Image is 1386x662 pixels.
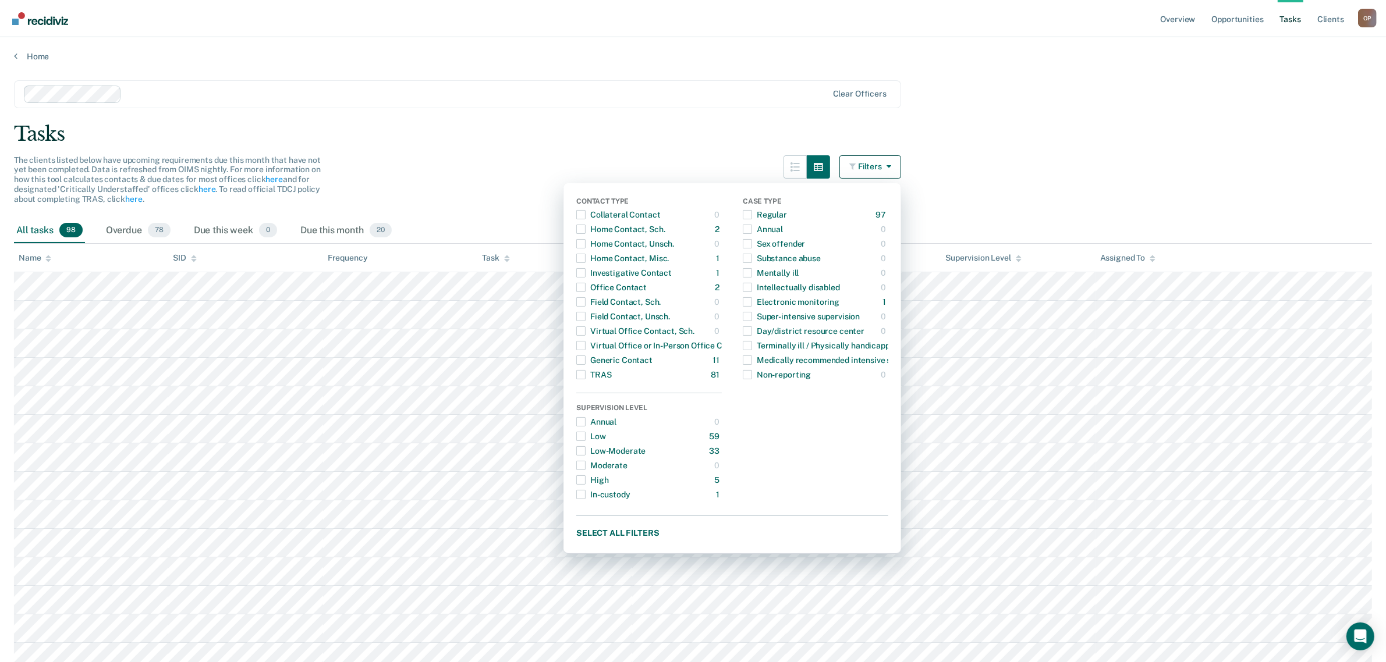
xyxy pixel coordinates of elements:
a: here [265,175,282,184]
div: 1 [716,264,722,282]
div: TRAS [576,365,611,384]
a: here [198,184,215,194]
div: 0 [881,278,888,297]
div: Due this month20 [298,218,394,244]
div: 0 [714,205,722,224]
div: Home Contact, Sch. [576,220,665,239]
div: High [576,471,608,489]
div: Sex offender [743,234,805,253]
div: Frequency [328,253,368,263]
div: 0 [714,293,722,311]
div: SID [173,253,197,263]
div: 2 [715,220,722,239]
span: 98 [59,223,83,238]
div: 0 [881,365,888,384]
div: Electronic monitoring [743,293,839,311]
div: Day/district resource center [743,322,864,340]
div: All tasks98 [14,218,85,244]
a: Home [14,51,1372,62]
div: 11 [713,351,722,369]
div: Moderate [576,456,628,475]
div: Regular [743,205,787,224]
span: 78 [148,223,171,238]
div: Assigned To [1100,253,1155,263]
div: Supervision Level [576,404,722,414]
div: In-custody [576,485,630,504]
div: Terminally ill / Physically handicapped [743,336,899,355]
div: Contact Type [576,197,722,208]
div: 0 [714,322,722,340]
a: here [125,194,142,204]
span: 0 [259,223,277,238]
div: Case Type [743,197,888,208]
div: Low [576,427,606,446]
div: 0 [714,412,722,431]
div: Intellectually disabled [743,278,840,297]
div: Overdue78 [104,218,173,244]
div: 2 [715,278,722,297]
div: Home Contact, Misc. [576,249,669,268]
div: Field Contact, Sch. [576,293,661,311]
button: Filters [839,155,901,179]
div: 1 [716,249,722,268]
div: Collateral Contact [576,205,660,224]
div: Field Contact, Unsch. [576,307,670,326]
div: Investigative Contact [576,264,672,282]
div: Tasks [14,122,1372,146]
div: 0 [714,307,722,326]
div: Open Intercom Messenger [1346,622,1374,650]
div: Task [482,253,509,263]
div: 59 [709,427,722,446]
button: Select all filters [576,525,888,540]
div: Generic Contact [576,351,653,369]
div: 0 [881,264,888,282]
div: 0 [714,456,722,475]
div: 0 [881,307,888,326]
div: Mentally ill [743,264,799,282]
div: 33 [709,442,722,460]
div: Substance abuse [743,249,821,268]
span: The clients listed below have upcoming requirements due this month that have not yet been complet... [14,155,321,204]
div: Supervision Level [945,253,1022,263]
span: 20 [370,223,392,238]
div: Medically recommended intensive supervision [743,351,930,369]
div: 5 [714,471,722,489]
div: Name [19,253,51,263]
div: Low-Moderate [576,442,646,460]
div: Home Contact, Unsch. [576,234,674,253]
div: Due this week0 [192,218,279,244]
button: Profile dropdown button [1358,9,1377,27]
div: 0 [881,220,888,239]
div: 1 [716,485,722,504]
div: Virtual Office or In-Person Office Contact [576,336,747,355]
div: Super-intensive supervision [743,307,860,326]
div: Clear officers [833,89,887,99]
div: 97 [875,205,888,224]
div: 0 [881,322,888,340]
div: Annual [743,220,783,239]
div: 81 [711,365,722,384]
div: 1 [882,293,888,311]
img: Recidiviz [12,12,68,25]
div: 0 [881,234,888,253]
div: O P [1358,9,1377,27]
div: Non-reporting [743,365,811,384]
div: Annual [576,412,616,431]
div: Office Contact [576,278,647,297]
div: 0 [881,249,888,268]
div: Virtual Office Contact, Sch. [576,322,694,340]
div: 0 [714,234,722,253]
